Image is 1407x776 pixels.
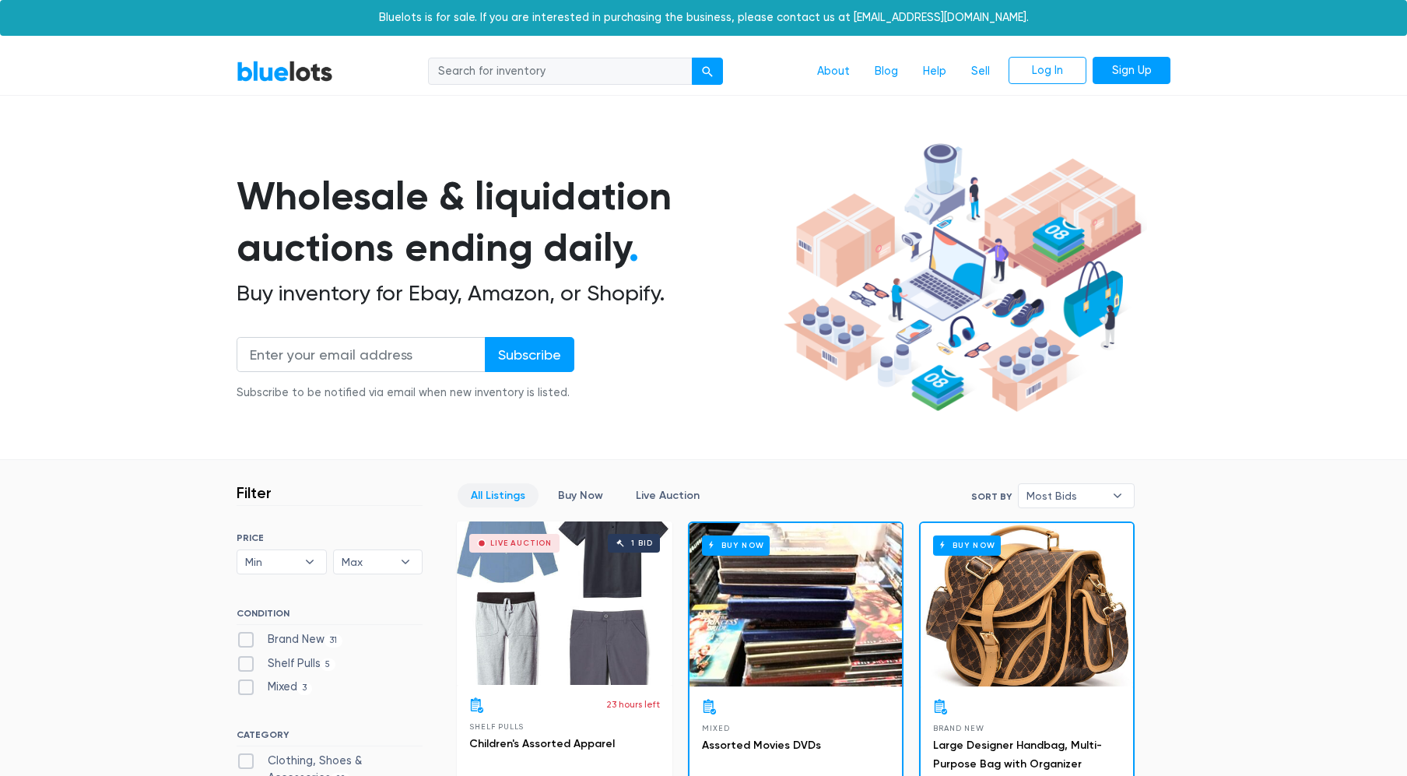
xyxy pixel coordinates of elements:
[325,634,342,647] span: 31
[631,539,652,547] div: 1 bid
[1026,484,1104,507] span: Most Bids
[469,737,615,750] a: Children's Assorted Apparel
[321,658,335,671] span: 5
[778,136,1147,420] img: hero-ee84e7d0318cb26816c560f6b4441b76977f77a177738b4e94f68c95b2b83dbb.png
[237,729,423,746] h6: CATEGORY
[702,739,821,752] a: Assorted Movies DVDs
[237,60,333,83] a: BlueLots
[428,58,693,86] input: Search for inventory
[933,739,1102,771] a: Large Designer Handbag, Multi-Purpose Bag with Organizer
[485,337,574,372] input: Subscribe
[237,337,486,372] input: Enter your email address
[959,57,1002,86] a: Sell
[911,57,959,86] a: Help
[689,523,902,686] a: Buy Now
[606,697,660,711] p: 23 hours left
[237,655,335,672] label: Shelf Pulls
[629,224,639,271] span: .
[237,631,342,648] label: Brand New
[237,384,574,402] div: Subscribe to be notified via email when new inventory is listed.
[971,490,1012,504] label: Sort By
[237,679,312,696] label: Mixed
[297,683,312,695] span: 3
[469,722,524,731] span: Shelf Pulls
[237,483,272,502] h3: Filter
[342,550,393,574] span: Max
[237,608,423,625] h6: CONDITION
[921,523,1133,686] a: Buy Now
[702,724,729,732] span: Mixed
[933,724,984,732] span: Brand New
[293,550,326,574] b: ▾
[862,57,911,86] a: Blog
[237,532,423,543] h6: PRICE
[1093,57,1170,85] a: Sign Up
[1101,484,1134,507] b: ▾
[245,550,296,574] span: Min
[389,550,422,574] b: ▾
[545,483,616,507] a: Buy Now
[457,521,672,685] a: Live Auction 1 bid
[1009,57,1086,85] a: Log In
[237,170,778,274] h1: Wholesale & liquidation auctions ending daily
[933,535,1001,555] h6: Buy Now
[490,539,552,547] div: Live Auction
[805,57,862,86] a: About
[623,483,713,507] a: Live Auction
[458,483,539,507] a: All Listings
[237,280,778,307] h2: Buy inventory for Ebay, Amazon, or Shopify.
[702,535,770,555] h6: Buy Now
